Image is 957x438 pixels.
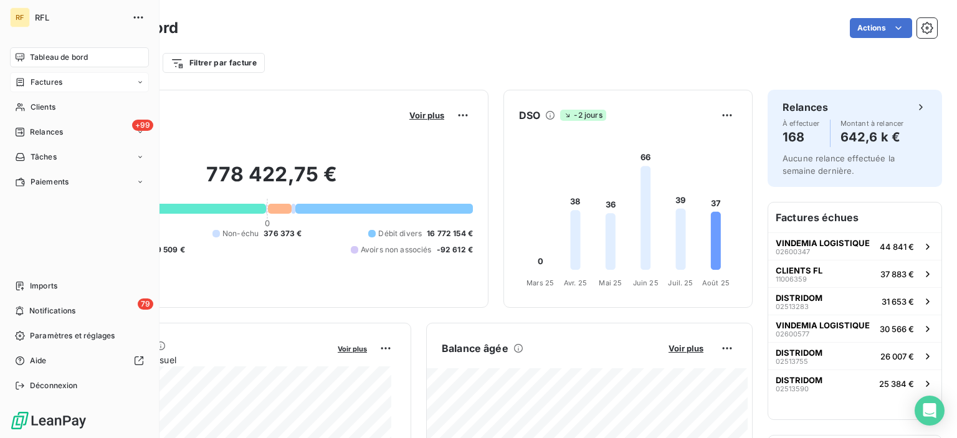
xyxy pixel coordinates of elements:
button: DISTRIDOM0251359025 384 € [768,369,941,397]
span: Clients [31,102,55,113]
span: 376 373 € [264,228,302,239]
a: Paramètres et réglages [10,326,149,346]
span: Paiements [31,176,69,188]
h2: 778 422,75 € [70,162,473,199]
span: 02513283 [776,303,809,310]
span: Déconnexion [30,380,78,391]
span: Montant à relancer [840,120,904,127]
img: Logo LeanPay [10,411,87,431]
span: Paramètres et réglages [30,330,115,341]
span: Avoirs non associés [361,244,432,255]
span: 30 566 € [880,324,914,334]
a: Imports [10,276,149,296]
span: 11006359 [776,275,807,283]
a: Aide [10,351,149,371]
a: Tableau de bord [10,47,149,67]
span: Notifications [29,305,75,317]
button: Voir plus [665,343,707,354]
tspan: Août 25 [702,279,730,287]
span: 0 [265,218,270,228]
span: 02513590 [776,385,809,393]
h6: Balance âgée [442,341,508,356]
a: Paiements [10,172,149,192]
span: Tâches [31,151,57,163]
tspan: Avr. 25 [564,279,587,287]
h6: Factures échues [768,202,941,232]
span: 26 007 € [880,351,914,361]
tspan: Mai 25 [599,279,622,287]
span: Voir plus [409,110,444,120]
button: VINDEMIA LOGISTIQUE0260034744 841 € [768,232,941,260]
span: Voir plus [669,343,703,353]
button: Voir plus [334,343,371,354]
span: DISTRIDOM [776,348,822,358]
tspan: Juil. 25 [668,279,693,287]
span: Factures [31,77,62,88]
span: 16 772 154 € [427,228,473,239]
h6: Relances [783,100,828,115]
a: Clients [10,97,149,117]
span: Imports [30,280,57,292]
tspan: Mars 25 [526,279,554,287]
span: 25 384 € [879,379,914,389]
button: Actions [850,18,912,38]
h4: 168 [783,127,820,147]
span: DISTRIDOM [776,293,822,303]
span: Chiffre d'affaires mensuel [70,353,329,366]
span: Débit divers [378,228,422,239]
span: À effectuer [783,120,820,127]
span: Non-échu [222,228,259,239]
span: CLIENTS FL [776,265,822,275]
div: Open Intercom Messenger [915,396,945,426]
span: RFL [35,12,125,22]
div: RF [10,7,30,27]
button: VINDEMIA LOGISTIQUE0260057730 566 € [768,315,941,342]
a: +99Relances [10,122,149,142]
span: -92 612 € [437,244,473,255]
button: Filtrer par facture [163,53,265,73]
span: 31 653 € [882,297,914,307]
span: 37 883 € [880,269,914,279]
button: Voir plus [406,110,448,121]
span: 02600347 [776,248,810,255]
button: DISTRIDOM0251375526 007 € [768,342,941,369]
h6: DSO [519,108,540,123]
span: Aucune relance effectuée la semaine dernière. [783,153,895,176]
span: 44 841 € [880,242,914,252]
span: +99 [132,120,153,131]
a: Factures [10,72,149,92]
button: CLIENTS FL1100635937 883 € [768,260,941,287]
span: 02600577 [776,330,809,338]
h4: 642,6 k € [840,127,904,147]
span: Aide [30,355,47,366]
span: VINDEMIA LOGISTIQUE [776,238,870,248]
span: Voir plus [338,345,367,353]
span: Relances [30,126,63,138]
span: 02513755 [776,358,808,365]
span: 79 [138,298,153,310]
span: Tableau de bord [30,52,88,63]
button: DISTRIDOM0251328331 653 € [768,287,941,315]
tspan: Juin 25 [633,279,659,287]
span: -2 jours [560,110,606,121]
span: DISTRIDOM [776,375,822,385]
a: Tâches [10,147,149,167]
span: VINDEMIA LOGISTIQUE [776,320,870,330]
